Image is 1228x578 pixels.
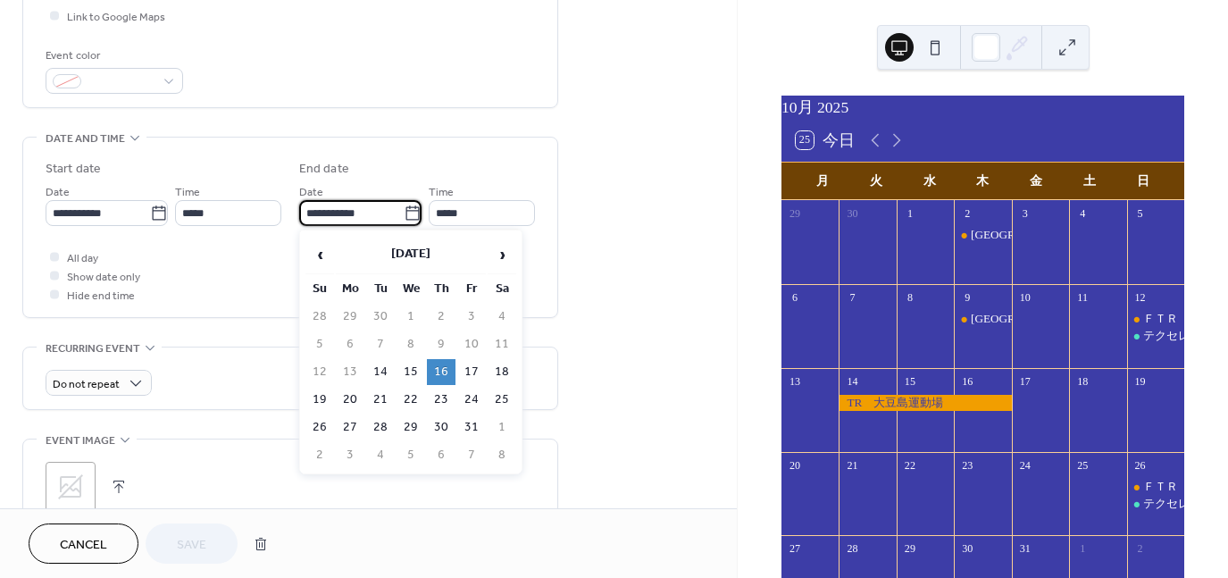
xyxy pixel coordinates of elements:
[1132,205,1148,221] div: 5
[488,276,516,302] th: Sa
[902,457,917,473] div: 22
[67,249,98,268] span: All day
[845,541,860,557] div: 28
[1075,373,1090,389] div: 18
[960,457,975,473] div: 23
[299,160,349,179] div: End date
[427,276,455,302] th: Th
[175,183,200,202] span: Time
[336,415,364,440] td: 27
[488,387,516,413] td: 25
[397,331,425,357] td: 8
[971,311,1090,327] div: [GEOGRAPHIC_DATA]
[366,442,395,468] td: 4
[366,415,395,440] td: 28
[427,415,455,440] td: 30
[29,524,138,564] button: Cancel
[336,442,364,468] td: 3
[366,359,395,385] td: 14
[1075,457,1090,473] div: 25
[46,160,101,179] div: Start date
[305,442,334,468] td: 2
[427,387,455,413] td: 23
[60,536,107,555] span: Cancel
[488,304,516,330] td: 4
[336,236,486,274] th: [DATE]
[1143,328,1190,344] div: テクセレ
[397,359,425,385] td: 15
[902,373,917,389] div: 15
[457,304,486,330] td: 3
[305,359,334,385] td: 12
[336,331,364,357] td: 6
[788,289,803,305] div: 6
[46,431,115,450] span: Event image
[845,457,860,473] div: 21
[1127,496,1184,512] div: テクセレ
[845,289,860,305] div: 7
[1017,205,1032,221] div: 3
[1127,311,1184,327] div: ＦＴＲ 信更体育館
[457,415,486,440] td: 31
[954,227,1011,243] div: TR 大豆島運動場
[46,339,140,358] span: Recurring event
[67,287,135,306] span: Hide end time
[839,395,1011,411] div: TR 大豆島運動場
[397,387,425,413] td: 22
[788,541,803,557] div: 27
[299,183,323,202] span: Date
[336,387,364,413] td: 20
[397,276,425,302] th: We
[46,462,96,512] div: ;
[1063,163,1116,199] div: 土
[845,205,860,221] div: 30
[305,331,334,357] td: 5
[429,183,454,202] span: Time
[305,304,334,330] td: 28
[1127,328,1184,344] div: テクセレ
[488,442,516,468] td: 8
[849,163,903,199] div: 火
[336,276,364,302] th: Mo
[960,205,975,221] div: 2
[957,163,1010,199] div: 木
[427,359,455,385] td: 16
[960,541,975,557] div: 30
[305,276,334,302] th: Su
[457,331,486,357] td: 10
[305,387,334,413] td: 19
[427,331,455,357] td: 9
[1116,163,1170,199] div: 日
[902,541,917,557] div: 29
[67,8,165,27] span: Link to Google Maps
[902,205,917,221] div: 1
[954,311,1011,327] div: TR 大豆島運動場
[457,442,486,468] td: 7
[1132,541,1148,557] div: 2
[971,227,1090,243] div: [GEOGRAPHIC_DATA]
[903,163,957,199] div: 水
[306,237,333,272] span: ‹
[960,289,975,305] div: 9
[1075,289,1090,305] div: 11
[366,304,395,330] td: 30
[1009,163,1063,199] div: 金
[427,304,455,330] td: 2
[796,163,849,199] div: 月
[1132,373,1148,389] div: 19
[1017,541,1032,557] div: 31
[46,46,180,65] div: Event color
[457,276,486,302] th: Fr
[46,130,125,148] span: Date and time
[46,183,70,202] span: Date
[366,276,395,302] th: Tu
[1132,457,1148,473] div: 26
[336,359,364,385] td: 13
[427,442,455,468] td: 6
[489,237,515,272] span: ›
[788,457,803,473] div: 20
[457,359,486,385] td: 17
[53,374,120,395] span: Do not repeat
[1075,205,1090,221] div: 4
